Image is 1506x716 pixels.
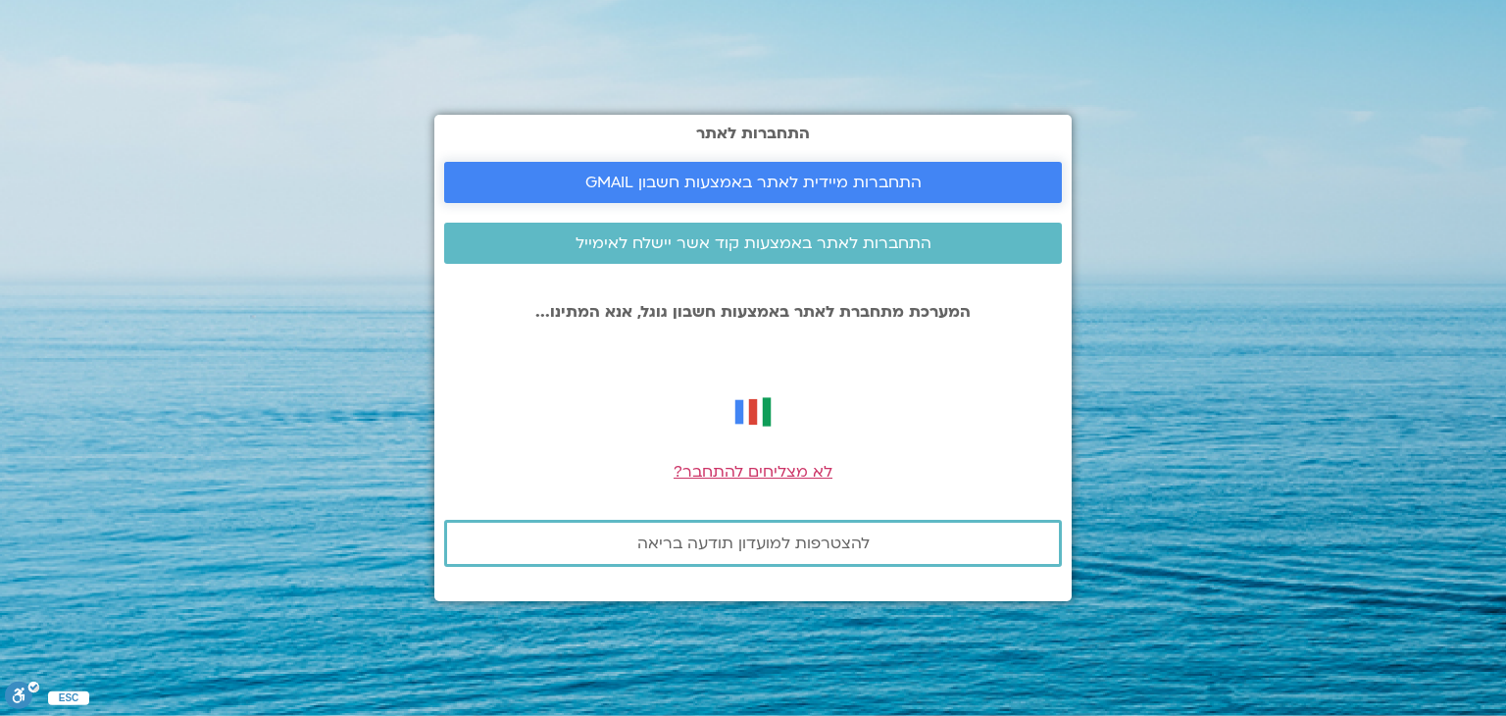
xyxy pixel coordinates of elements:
h2: התחברות לאתר [444,125,1062,142]
a: להצטרפות למועדון תודעה בריאה [444,520,1062,567]
a: לא מצליחים להתחבר? [674,461,832,483]
p: המערכת מתחברת לאתר באמצעות חשבון גוגל, אנא המתינו... [444,303,1062,321]
span: התחברות מיידית לאתר באמצעות חשבון GMAIL [585,174,922,191]
span: התחברות לאתר באמצעות קוד אשר יישלח לאימייל [576,234,931,252]
span: להצטרפות למועדון תודעה בריאה [637,535,870,552]
a: התחברות לאתר באמצעות קוד אשר יישלח לאימייל [444,223,1062,264]
a: התחברות מיידית לאתר באמצעות חשבון GMAIL [444,162,1062,203]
